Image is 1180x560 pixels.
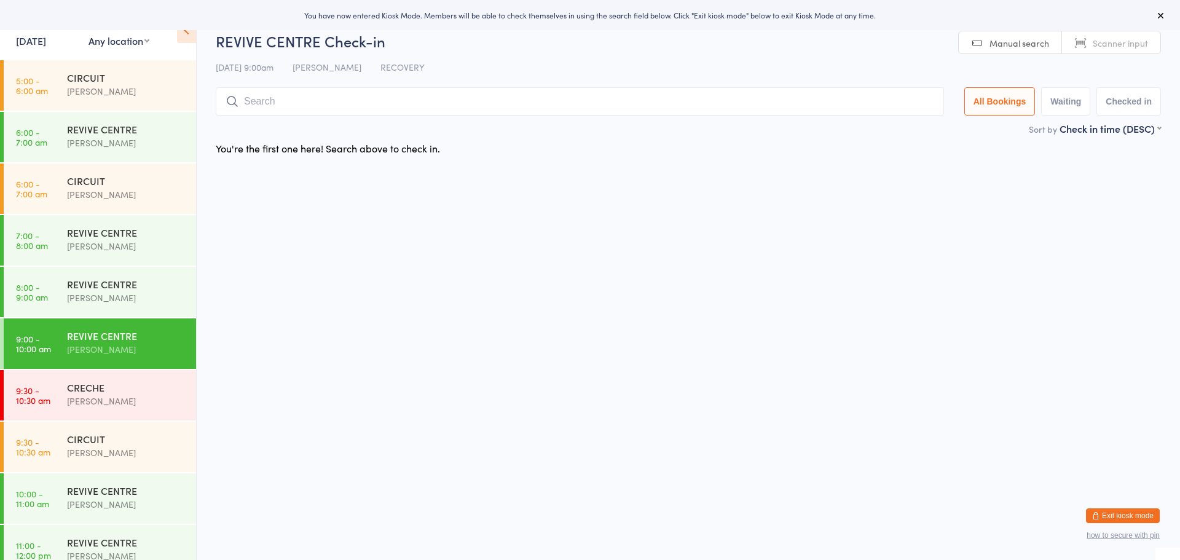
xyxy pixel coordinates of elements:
time: 11:00 - 12:00 pm [16,540,51,560]
time: 7:00 - 8:00 am [16,231,48,250]
div: CRECHE [67,381,186,394]
a: 8:00 -9:00 amREVIVE CENTRE[PERSON_NAME] [4,267,196,317]
div: [PERSON_NAME] [67,394,186,408]
div: [PERSON_NAME] [67,136,186,150]
button: All Bookings [964,87,1036,116]
div: [PERSON_NAME] [67,342,186,357]
a: 7:00 -8:00 amREVIVE CENTRE[PERSON_NAME] [4,215,196,266]
div: Check in time (DESC) [1060,122,1161,135]
time: 9:30 - 10:30 am [16,385,50,405]
div: CIRCUIT [67,432,186,446]
div: [PERSON_NAME] [67,187,186,202]
button: how to secure with pin [1087,531,1160,540]
a: [DATE] [16,34,46,47]
div: CIRCUIT [67,174,186,187]
a: 10:00 -11:00 amREVIVE CENTRE[PERSON_NAME] [4,473,196,524]
div: REVIVE CENTRE [67,226,186,239]
div: CIRCUIT [67,71,186,84]
time: 6:00 - 7:00 am [16,179,47,199]
span: [DATE] 9:00am [216,61,273,73]
h2: REVIVE CENTRE Check-in [216,31,1161,51]
div: [PERSON_NAME] [67,84,186,98]
button: Waiting [1041,87,1090,116]
time: 9:00 - 10:00 am [16,334,51,353]
a: 6:00 -7:00 amCIRCUIT[PERSON_NAME] [4,164,196,214]
button: Checked in [1096,87,1161,116]
a: 9:00 -10:00 amREVIVE CENTRE[PERSON_NAME] [4,318,196,369]
time: 8:00 - 9:00 am [16,282,48,302]
div: You're the first one here! Search above to check in. [216,141,440,155]
span: Manual search [989,37,1049,49]
time: 6:00 - 7:00 am [16,127,47,147]
div: REVIVE CENTRE [67,535,186,549]
div: REVIVE CENTRE [67,277,186,291]
div: Any location [88,34,149,47]
time: 9:30 - 10:30 am [16,437,50,457]
a: 5:00 -6:00 amCIRCUIT[PERSON_NAME] [4,60,196,111]
span: RECOVERY [380,61,425,73]
div: REVIVE CENTRE [67,484,186,497]
div: REVIVE CENTRE [67,122,186,136]
div: REVIVE CENTRE [67,329,186,342]
div: [PERSON_NAME] [67,446,186,460]
time: 10:00 - 11:00 am [16,489,49,508]
button: Exit kiosk mode [1086,508,1160,523]
span: [PERSON_NAME] [293,61,361,73]
div: [PERSON_NAME] [67,497,186,511]
time: 5:00 - 6:00 am [16,76,48,95]
a: 9:30 -10:30 amCIRCUIT[PERSON_NAME] [4,422,196,472]
div: You have now entered Kiosk Mode. Members will be able to check themselves in using the search fie... [20,10,1160,20]
label: Sort by [1029,123,1057,135]
span: Scanner input [1093,37,1148,49]
div: [PERSON_NAME] [67,291,186,305]
input: Search [216,87,944,116]
a: 6:00 -7:00 amREVIVE CENTRE[PERSON_NAME] [4,112,196,162]
div: [PERSON_NAME] [67,239,186,253]
a: 9:30 -10:30 amCRECHE[PERSON_NAME] [4,370,196,420]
